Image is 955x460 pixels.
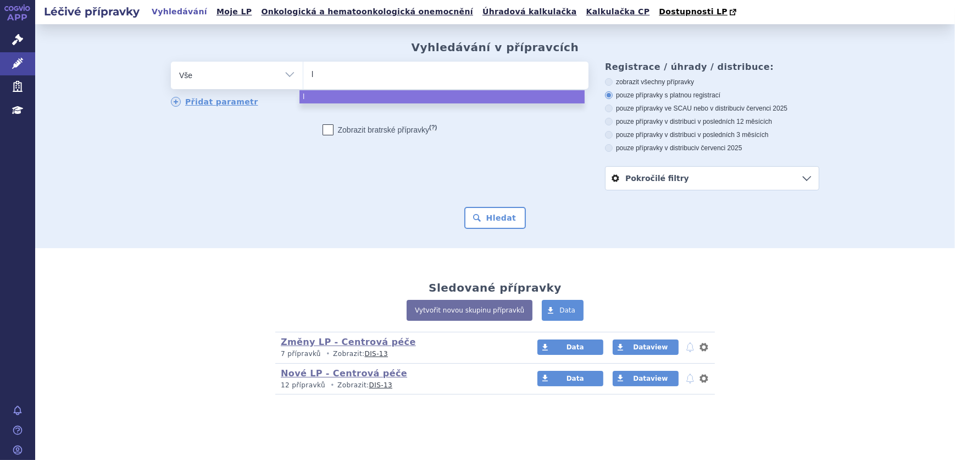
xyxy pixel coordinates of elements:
a: Data [537,339,603,355]
a: Pokročilé filtry [606,167,819,190]
span: Dostupnosti LP [659,7,728,16]
p: Zobrazit: [281,381,517,390]
span: 12 přípravků [281,381,325,389]
a: Moje LP [213,4,255,19]
span: Data [567,343,584,351]
span: Data [567,375,584,382]
label: zobrazit všechny přípravky [605,78,819,86]
p: Zobrazit: [281,349,517,359]
a: DIS-13 [365,350,388,358]
h2: Léčivé přípravky [35,4,148,19]
abbr: (?) [429,124,437,131]
h2: Sledované přípravky [429,281,562,294]
h3: Registrace / úhrady / distribuce: [605,62,819,72]
span: v červenci 2025 [741,105,787,112]
a: Data [542,300,584,321]
a: Data [537,371,603,386]
span: Data [559,306,575,314]
a: Kalkulačka CP [583,4,653,19]
button: notifikace [685,341,696,354]
a: Přidat parametr [171,97,258,107]
button: Hledat [464,207,526,229]
span: Dataview [633,343,668,351]
span: v červenci 2025 [696,144,742,152]
a: Onkologická a hematoonkologická onemocnění [258,4,476,19]
h2: Vyhledávání v přípravcích [412,41,579,54]
i: • [327,381,337,390]
label: Zobrazit bratrské přípravky [323,124,437,135]
span: 7 přípravků [281,350,321,358]
label: pouze přípravky v distribuci [605,144,819,152]
a: Vyhledávání [148,4,210,19]
a: Vytvořit novou skupinu přípravků [407,300,532,321]
a: Dostupnosti LP [656,4,742,20]
button: nastavení [698,341,709,354]
label: pouze přípravky s platnou registrací [605,91,819,100]
a: Dataview [613,371,679,386]
label: pouze přípravky v distribuci v posledních 3 měsících [605,130,819,139]
a: Nové LP - Centrová péče [281,368,407,379]
a: Úhradová kalkulačka [479,4,580,19]
a: Dataview [613,339,679,355]
button: nastavení [698,372,709,385]
li: l [299,90,585,103]
i: • [323,349,333,359]
a: DIS-13 [369,381,392,389]
span: Dataview [633,375,668,382]
button: notifikace [685,372,696,385]
label: pouze přípravky v distribuci v posledních 12 měsících [605,117,819,126]
label: pouze přípravky ve SCAU nebo v distribuci [605,104,819,113]
a: Změny LP - Centrová péče [281,337,416,347]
